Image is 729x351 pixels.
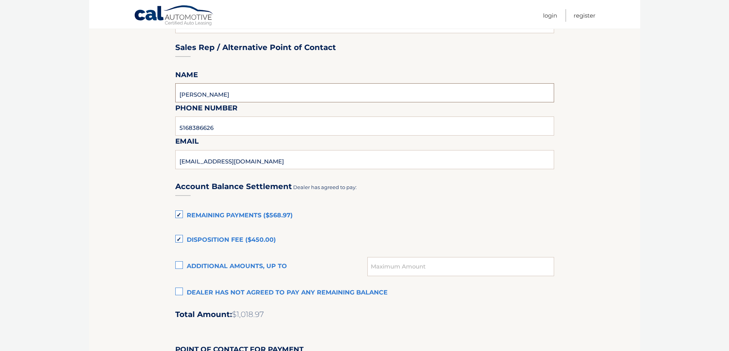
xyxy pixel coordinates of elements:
label: Remaining Payments ($568.97) [175,208,554,223]
label: Phone Number [175,102,238,116]
span: Dealer has agreed to pay: [293,184,357,190]
h3: Sales Rep / Alternative Point of Contact [175,43,336,52]
a: Register [574,9,595,22]
label: Disposition Fee ($450.00) [175,233,554,248]
input: Maximum Amount [367,257,554,276]
label: Additional amounts, up to [175,259,368,274]
h3: Account Balance Settlement [175,182,292,191]
a: Login [543,9,557,22]
span: $1,018.97 [232,310,264,319]
h2: Total Amount: [175,310,554,319]
label: Dealer has not agreed to pay any remaining balance [175,285,554,301]
label: Name [175,69,198,83]
a: Cal Automotive [134,5,214,27]
label: Email [175,136,199,150]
